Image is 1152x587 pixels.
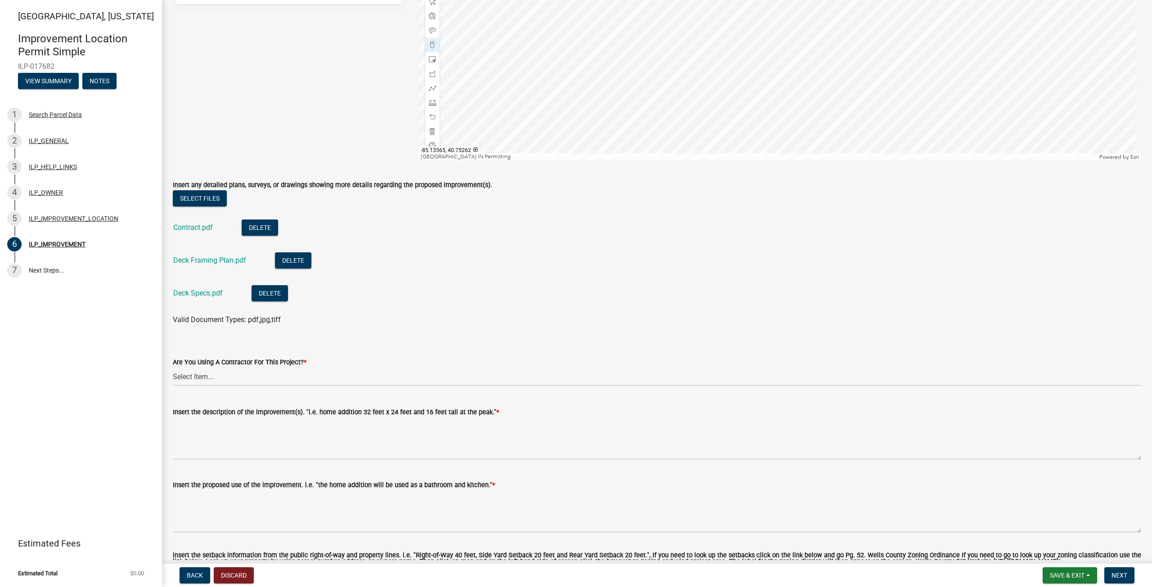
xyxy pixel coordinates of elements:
span: Back [187,572,203,579]
button: Discard [214,567,254,583]
button: View Summary [18,73,79,89]
div: ILP_GENERAL [29,138,69,144]
div: 6 [7,237,22,251]
button: Next [1104,567,1134,583]
div: 7 [7,263,22,278]
button: Delete [252,285,288,301]
div: [GEOGRAPHIC_DATA] IN Permitting [418,153,1098,161]
span: [GEOGRAPHIC_DATA], [US_STATE] [18,11,154,22]
wm-modal-confirm: Notes [82,78,117,85]
wm-modal-confirm: Delete Document [242,224,278,233]
a: Contract.pdf [173,223,213,232]
div: 2 [7,134,22,148]
button: Back [180,567,210,583]
div: 1 [7,108,22,122]
div: ILP_IMPROVEMENT [29,241,85,247]
div: Search Parcel Data [29,112,82,118]
div: 4 [7,185,22,200]
label: Are You Using A Contractor For This Project? [173,359,306,366]
label: Insert any detailed plans, surveys, or drawings showing more details regarding the proposed impro... [173,182,492,188]
div: 5 [7,211,22,226]
a: Estimated Fees [7,534,148,552]
span: ILP-017682 [18,62,144,71]
label: insert the setback information from the public right-of-way and property lines. i.e. "Right-of-Wa... [173,552,1141,565]
span: Save & Exit [1050,572,1084,579]
div: ILP_OWNER [29,189,63,196]
div: ILP_IMPROVEMENT_LOCATION [29,215,118,222]
span: Valid Document Types: pdf,jpg,tiff [173,315,281,324]
button: Save & Exit [1043,567,1097,583]
button: Delete [275,252,311,269]
wm-modal-confirm: Delete Document [275,257,311,265]
span: Estimated Total [18,570,58,576]
div: ILP_HELP_LINKS [29,164,77,170]
button: Notes [82,73,117,89]
button: Delete [242,220,278,236]
a: Deck Framing Plan.pdf [173,256,246,264]
div: 3 [7,160,22,174]
button: Select files [173,190,227,206]
label: Insert the proposed use of the improvement. i.e. "the home addition will be used as a bathroom an... [173,482,495,488]
a: Deck Specs.pdf [173,289,223,297]
wm-modal-confirm: Delete Document [252,290,288,298]
span: $0.00 [130,570,144,576]
span: Next [1111,572,1127,579]
wm-modal-confirm: Summary [18,78,79,85]
div: Powered by [1097,153,1141,161]
a: Esri [1130,154,1139,160]
h4: Improvement Location Permit Simple [18,32,155,58]
label: Insert the description of the improvement(s). "i.e. home addition 32 feet x 24 feet and 16 feet t... [173,409,499,416]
